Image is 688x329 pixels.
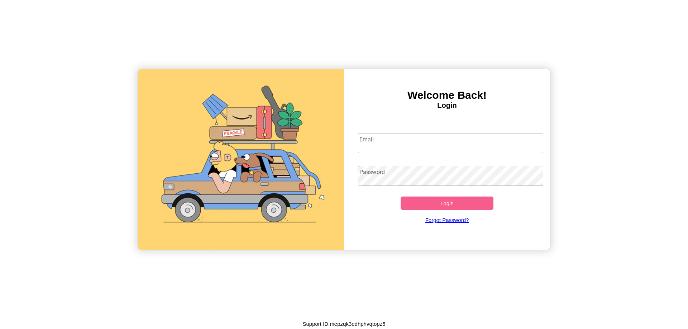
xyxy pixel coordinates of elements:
[354,210,540,230] a: Forgot Password?
[138,69,344,250] img: gif
[344,101,550,110] h4: Login
[344,89,550,101] h3: Welcome Back!
[401,197,493,210] button: Login
[303,319,386,329] p: Support ID: mepzqk3edhphvqtopz5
